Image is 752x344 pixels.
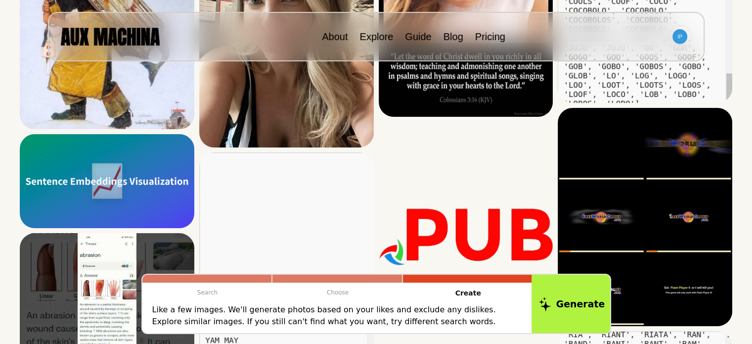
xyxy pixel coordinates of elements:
button: Generate [531,273,612,335]
a: Blog [443,31,463,42]
img: Search result [20,134,194,228]
a: Guide [405,31,431,42]
p: Choose [272,283,403,302]
img: Search result [199,152,374,313]
p: Search [142,283,273,302]
p: Like a few images. We'll generate photos based on your likes and exclude any dislikes. Explore si... [152,304,524,328]
a: About [322,31,348,42]
img: Avatar [672,29,687,44]
a: Explore [359,31,393,42]
img: AUX MACHINA [61,28,160,45]
p: Create [403,283,533,304]
img: Search result [558,108,732,326]
a: Pricing [475,31,505,42]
